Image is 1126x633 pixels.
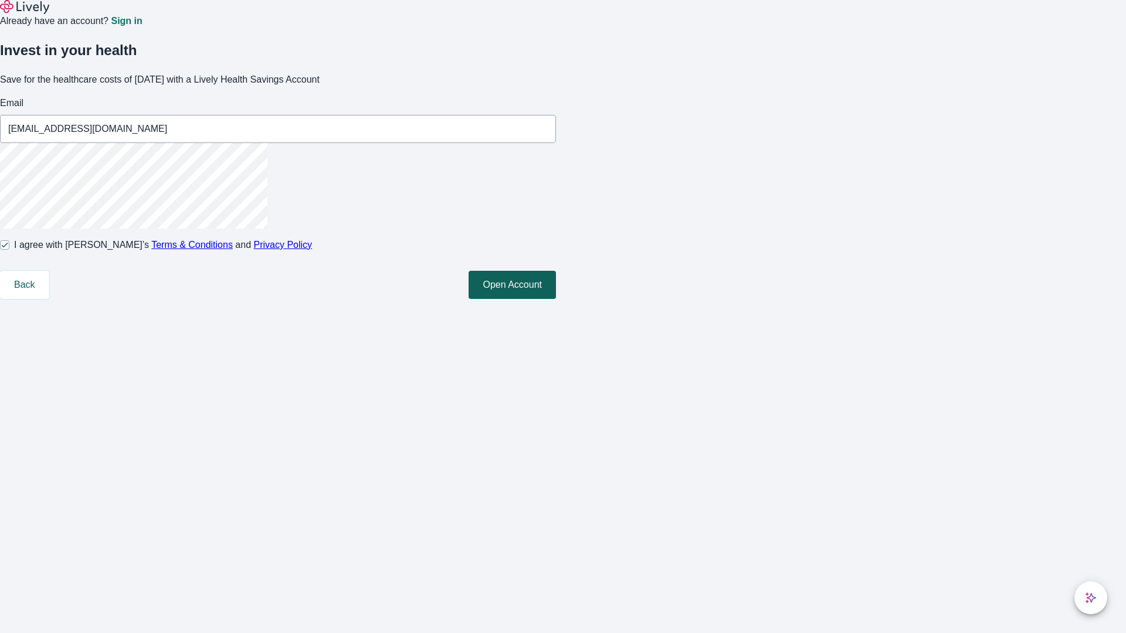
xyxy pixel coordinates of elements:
button: chat [1074,581,1107,614]
svg: Lively AI Assistant [1085,592,1097,604]
a: Terms & Conditions [151,240,233,250]
a: Sign in [111,16,142,26]
button: Open Account [469,271,556,299]
span: I agree with [PERSON_NAME]’s and [14,238,312,252]
a: Privacy Policy [254,240,313,250]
